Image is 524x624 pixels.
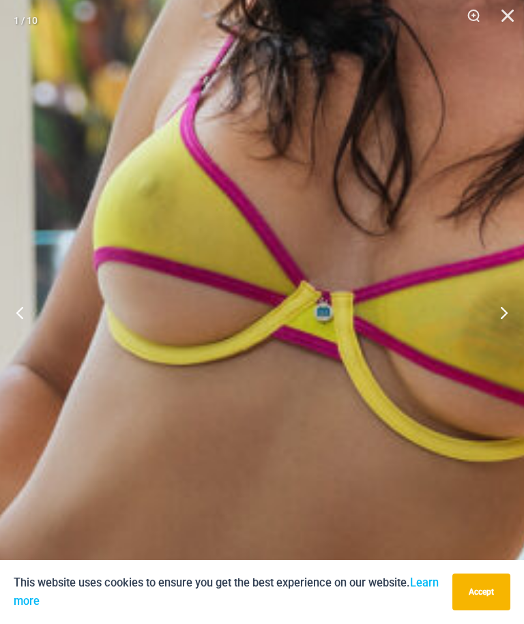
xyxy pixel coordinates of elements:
p: This website uses cookies to ensure you get the best experience on our website. [14,574,442,610]
a: Learn more [14,576,439,608]
div: 1 / 10 [14,10,38,31]
button: Accept [452,574,510,610]
button: Next [473,278,524,346]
